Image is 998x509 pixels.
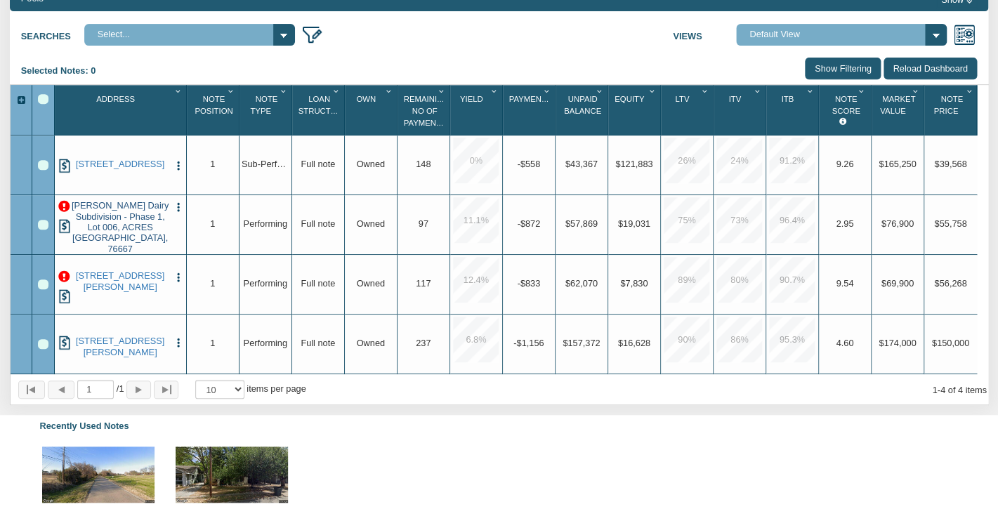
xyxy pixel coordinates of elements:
[250,95,277,115] span: Note Type
[926,90,976,130] div: Note Price Sort None
[615,158,652,168] span: $121,883
[42,447,155,503] img: 574812
[173,85,185,98] div: Column Menu
[72,200,169,254] a: Murphy's Dairy Subdivision - Phase 1, Lot 006, ACRES 4, MEXIA, TX, 76667
[452,90,501,130] div: Sort None
[933,95,963,115] span: Note Price
[768,90,818,130] div: Sort None
[716,317,762,362] div: 86.0
[419,218,428,228] span: 97
[452,90,501,130] div: Yield Sort None
[673,24,736,43] label: Views
[225,85,238,98] div: Column Menu
[594,85,607,98] div: Column Menu
[331,85,343,98] div: Column Menu
[517,277,540,288] span: -$833
[565,158,598,168] span: $43,367
[189,90,238,130] div: Note Position Sort None
[453,257,499,303] div: 12.4
[298,95,348,115] span: Loan Structure
[615,95,644,103] span: Equity
[356,277,384,288] span: Owned
[242,90,291,130] div: Sort None
[855,85,869,98] div: Column Menu
[664,138,709,183] div: 26.0
[173,201,184,213] img: cell-menu.png
[505,90,554,130] div: Sort None
[453,197,499,243] div: 11.1
[781,95,794,103] span: Itb
[460,95,483,103] span: Yield
[416,337,431,348] span: 237
[356,218,384,228] span: Owned
[716,90,765,130] div: Itv Sort None
[881,218,914,228] span: $76,900
[663,90,712,130] div: Ltv Sort None
[301,158,335,168] span: Full note
[716,90,765,130] div: Sort None
[964,85,976,98] div: Column Menu
[489,85,501,98] div: Column Menu
[210,158,215,168] span: 1
[874,90,923,130] div: Sort None
[664,317,709,362] div: 90.0
[618,337,650,348] span: $16,628
[664,197,709,243] div: 75.0
[21,24,84,43] label: Searches
[247,383,306,394] span: items per page
[301,277,335,288] span: Full note
[38,339,48,349] div: Row 4, Row Selection Checkbox
[768,90,818,130] div: Itb Sort None
[117,383,119,394] abbr: of
[836,218,853,228] span: 2.95
[558,90,607,130] div: Sort None
[58,219,72,233] img: history.png
[664,257,709,303] div: 89.0
[210,277,215,288] span: 1
[541,85,554,98] div: Column Menu
[517,158,540,168] span: -$558
[618,218,650,228] span: $19,031
[48,381,74,399] button: Page back
[57,90,185,130] div: Address Sort None
[509,95,565,103] span: Payment(P&I)
[879,337,916,348] span: $174,000
[953,24,975,46] img: views.png
[910,85,923,98] div: Column Menu
[77,380,114,399] input: Selected page
[356,158,384,168] span: Owned
[769,317,815,362] div: 95.3
[769,257,815,303] div: 90.7
[57,90,185,130] div: Sort None
[836,337,853,348] span: 4.60
[294,90,343,130] div: Sort None
[173,337,184,348] img: cell-menu.png
[242,90,291,130] div: Note Type Sort None
[836,277,853,288] span: 9.54
[244,218,287,228] span: Performing
[154,381,178,399] button: Page to last
[173,159,184,171] button: Press to open the note menu
[880,95,915,115] span: Market Value
[675,95,689,103] span: Ltv
[436,85,449,98] div: Column Menu
[210,218,215,228] span: 1
[173,336,184,348] button: Press to open the note menu
[173,270,184,283] button: Press to open the note menu
[884,58,977,79] input: Reload Dashboard
[347,90,396,130] div: Sort None
[716,257,762,303] div: 80.0
[934,158,966,168] span: $39,568
[517,218,540,228] span: -$872
[647,85,659,98] div: Column Menu
[565,218,598,228] span: $57,869
[356,95,376,103] span: Own
[832,95,860,115] span: Note Score
[752,85,765,98] div: Column Menu
[558,90,607,130] div: Unpaid Balance Sort None
[96,95,135,103] span: Address
[126,381,151,399] button: Page forward
[728,95,741,103] span: Itv
[769,138,815,183] div: 91.2
[805,58,881,79] input: Show Filtering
